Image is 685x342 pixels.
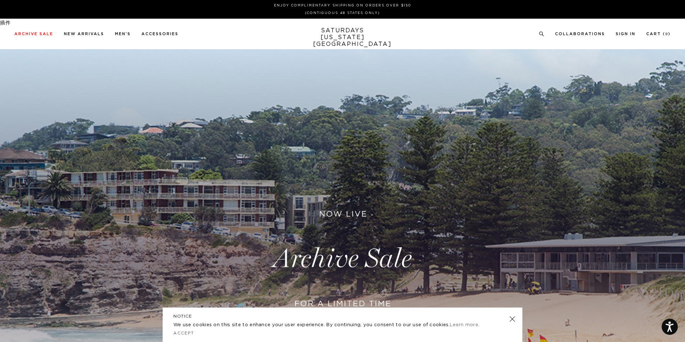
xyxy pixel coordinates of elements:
p: (Contiguous 48 States Only) [17,10,668,16]
a: New Arrivals [64,32,104,36]
small: 0 [665,33,668,36]
p: We use cookies on this site to enhance your user experience. By continuing, you consent to our us... [173,322,486,329]
a: Accessories [141,32,178,36]
a: Learn more [450,323,478,327]
a: Collaborations [555,32,605,36]
h5: NOTICE [173,313,512,319]
a: Cart (0) [646,32,671,36]
a: SATURDAYS[US_STATE][GEOGRAPHIC_DATA] [313,27,372,48]
a: Sign In [616,32,635,36]
a: Accept [173,331,194,335]
p: Enjoy Complimentary Shipping on Orders Over $150 [17,3,668,8]
a: Archive Sale [14,32,53,36]
a: Men's [115,32,131,36]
